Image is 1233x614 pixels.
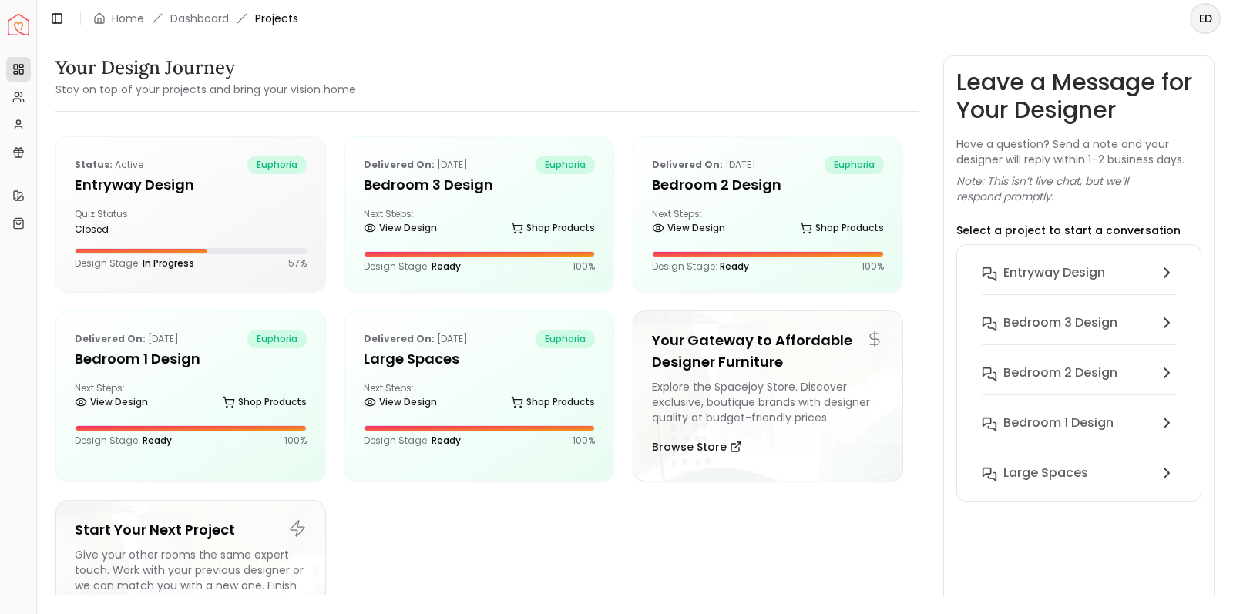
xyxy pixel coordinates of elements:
[1003,414,1114,432] h6: Bedroom 1 design
[652,174,884,196] h5: Bedroom 2 design
[75,519,307,541] h5: Start Your Next Project
[364,348,596,370] h5: Large Spaces
[969,458,1188,488] button: Large Spaces
[75,434,172,447] p: Design Stage:
[75,158,113,171] b: Status:
[720,260,749,273] span: Ready
[143,257,194,270] span: In Progress
[364,208,596,239] div: Next Steps:
[956,173,1201,204] p: Note: This isn’t live chat, but we’ll respond promptly.
[75,391,148,413] a: View Design
[652,260,749,273] p: Design Stage:
[255,11,298,26] span: Projects
[573,434,595,447] p: 100 %
[652,158,723,171] b: Delivered on:
[1003,364,1117,382] h6: Bedroom 2 design
[956,223,1181,238] p: Select a project to start a conversation
[288,257,307,270] p: 57 %
[112,11,144,26] a: Home
[364,158,435,171] b: Delivered on:
[536,156,595,174] span: euphoria
[536,330,595,348] span: euphoria
[956,136,1201,167] p: Have a question? Send a note and your designer will reply within 1–2 business days.
[652,330,884,373] h5: Your Gateway to Affordable Designer Furniture
[75,547,307,609] div: Give your other rooms the same expert touch. Work with your previous designer or we can match you...
[170,11,229,26] a: Dashboard
[75,208,184,236] div: Quiz Status:
[969,307,1188,357] button: Bedroom 3 design
[364,434,461,447] p: Design Stage:
[75,156,143,174] p: active
[862,260,884,273] p: 100 %
[1191,5,1219,32] span: ED
[633,310,903,481] a: Your Gateway to Affordable Designer FurnitureExplore the Spacejoy Store. Discover exclusive, bout...
[364,330,468,348] p: [DATE]
[969,357,1188,408] button: Bedroom 2 design
[75,174,307,196] h5: entryway design
[364,260,461,273] p: Design Stage:
[364,332,435,345] b: Delivered on:
[1003,263,1105,282] h6: entryway design
[364,391,437,413] a: View Design
[247,156,307,174] span: euphoria
[652,431,742,462] button: Browse Store
[55,55,356,80] h3: Your Design Journey
[75,257,194,270] p: Design Stage:
[364,217,437,239] a: View Design
[75,330,179,348] p: [DATE]
[511,217,595,239] a: Shop Products
[284,434,307,447] p: 100 %
[800,217,884,239] a: Shop Products
[75,332,146,345] b: Delivered on:
[956,69,1201,124] h3: Leave a Message for Your Designer
[75,348,307,370] h5: Bedroom 1 design
[247,330,307,348] span: euphoria
[364,382,596,413] div: Next Steps:
[825,156,884,174] span: euphoria
[652,156,756,174] p: [DATE]
[55,82,356,97] small: Stay on top of your projects and bring your vision home
[1190,3,1221,34] button: ED
[75,382,307,413] div: Next Steps:
[1003,464,1088,482] h6: Large Spaces
[364,156,468,174] p: [DATE]
[969,408,1188,458] button: Bedroom 1 design
[8,14,29,35] a: Spacejoy
[143,434,172,447] span: Ready
[652,208,884,239] div: Next Steps:
[432,434,461,447] span: Ready
[223,391,307,413] a: Shop Products
[1003,314,1117,332] h6: Bedroom 3 design
[969,257,1188,307] button: entryway design
[652,217,725,239] a: View Design
[364,174,596,196] h5: Bedroom 3 design
[75,223,184,236] div: closed
[511,391,595,413] a: Shop Products
[573,260,595,273] p: 100 %
[652,379,884,425] div: Explore the Spacejoy Store. Discover exclusive, boutique brands with designer quality at budget-f...
[432,260,461,273] span: Ready
[93,11,298,26] nav: breadcrumb
[8,14,29,35] img: Spacejoy Logo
